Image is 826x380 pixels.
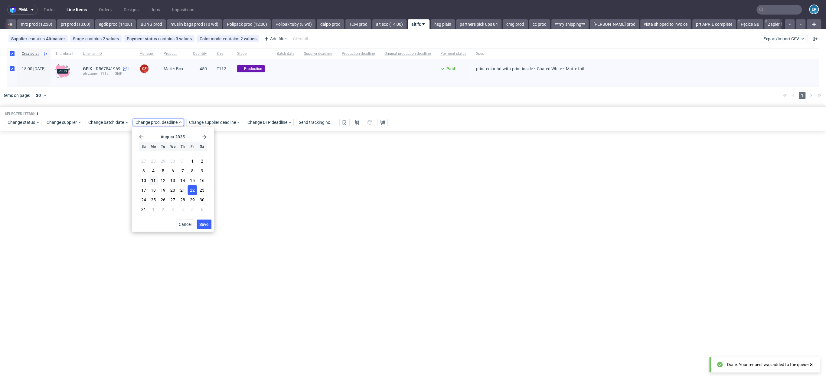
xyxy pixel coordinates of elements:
[95,19,136,29] a: egdk prod (14:00)
[799,92,805,99] span: 1
[200,177,204,183] span: 16
[180,197,185,203] span: 28
[152,168,155,174] span: 4
[149,205,158,214] button: Mon Sep 01 2025
[200,187,204,193] span: 23
[158,142,168,151] div: Tu
[217,51,227,56] span: Size
[188,156,197,166] button: Fri Aug 01 2025
[372,19,406,29] a: alt eco (14:00)
[188,166,197,176] button: Fri Aug 08 2025
[566,66,584,71] span: Matte foil
[189,119,236,125] span: Change supplier deadline
[5,111,35,116] span: Selected items:
[304,51,332,56] span: Supplier deadline
[36,112,38,116] span: 1
[55,64,70,78] img: plus-icon.676465ae8f3a83198b3f.png
[272,19,315,29] a: Polipak tuby (8 wd)
[262,34,288,44] div: Add filter
[47,119,77,125] span: Change supplier
[158,36,176,41] span: contains
[176,220,194,229] button: Cancel
[197,142,207,151] div: Sa
[139,156,148,166] button: Sun Jul 27 2025
[170,177,175,183] span: 13
[180,187,185,193] span: 21
[190,187,195,193] span: 22
[149,176,158,185] button: Mon Aug 11 2025
[384,51,431,56] span: Original production deadline
[237,51,267,56] span: Stage
[277,66,294,79] span: -
[640,19,691,29] a: vista shipped to invoice
[200,36,223,41] span: Color mode
[18,8,28,12] span: pma
[137,19,166,29] a: BONG prod
[201,158,203,164] span: 2
[345,19,371,29] a: TCM prod
[83,66,96,71] span: GEIK
[197,205,207,214] button: Sat Sep 06 2025
[223,36,240,41] span: contains
[247,119,288,125] span: Change DTP deadline
[63,5,90,15] a: Line Items
[139,142,148,151] div: Su
[199,222,209,226] span: Save
[197,220,211,229] button: Save
[188,185,197,195] button: Fri Aug 22 2025
[128,66,130,71] span: 1
[533,66,537,71] span: •
[181,207,184,213] span: 4
[180,158,185,164] span: 31
[96,66,122,71] a: R567541969
[384,66,431,79] span: -
[761,35,808,42] button: Export/Import CSV
[191,168,194,174] span: 8
[178,166,187,176] button: Thu Aug 07 2025
[149,195,158,205] button: Mon Aug 25 2025
[141,197,146,203] span: 24
[188,195,197,205] button: Fri Aug 29 2025
[178,142,187,151] div: Th
[292,35,309,43] div: Clear all
[164,51,183,56] span: Product
[8,119,36,125] span: Change status
[476,51,584,56] span: Spec
[193,51,207,56] span: Quantity
[342,66,375,79] span: -
[178,185,187,195] button: Thu Aug 21 2025
[168,5,198,15] a: Impositions
[83,51,130,56] span: Line item ID
[180,177,185,183] span: 14
[170,187,175,193] span: 20
[149,156,158,166] button: Mon Jul 28 2025
[446,66,455,71] span: Paid
[161,158,165,164] span: 29
[178,205,187,214] button: Thu Sep 04 2025
[476,66,533,71] span: print-color-hd-with-print-inside
[727,362,808,368] div: Done. Your request was added to the queue
[147,5,164,15] a: Jobs
[151,177,156,183] span: 11
[217,66,227,71] span: F112.
[692,19,736,29] a: prt APRIL complete
[151,158,156,164] span: 28
[139,205,148,214] button: Sun Aug 31 2025
[590,19,639,29] a: [PERSON_NAME] prod
[141,158,146,164] span: 27
[168,142,178,151] div: We
[188,176,197,185] button: Fri Aug 15 2025
[85,36,103,41] span: contains
[431,19,455,29] a: hsg plain
[140,64,149,73] figcaption: GF
[22,51,41,56] span: Created at
[149,185,158,195] button: Mon Aug 18 2025
[171,207,174,213] span: 3
[537,66,562,71] span: Coated White
[151,197,156,203] span: 25
[764,19,795,29] a: Zapier failed
[158,185,168,195] button: Tue Aug 19 2025
[139,51,154,56] span: Manager
[122,66,130,71] a: 1
[456,19,501,29] a: partners pick ups 04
